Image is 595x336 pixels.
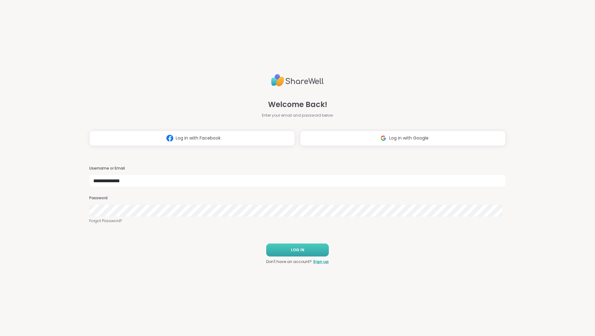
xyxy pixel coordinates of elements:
a: Sign up [313,259,329,265]
span: Enter your email and password below [262,113,333,118]
span: Log in with Facebook [176,135,221,141]
button: Log in with Google [300,131,506,146]
img: ShareWell Logo [271,71,324,89]
span: LOG IN [291,247,304,253]
h3: Password [89,196,506,201]
a: Forgot Password? [89,218,506,224]
img: ShareWell Logomark [164,132,176,144]
h3: Username or Email [89,166,506,171]
span: Welcome Back! [268,99,327,110]
button: LOG IN [266,243,329,256]
span: Don't have an account? [266,259,312,265]
span: Log in with Google [389,135,429,141]
button: Log in with Facebook [89,131,295,146]
img: ShareWell Logomark [377,132,389,144]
